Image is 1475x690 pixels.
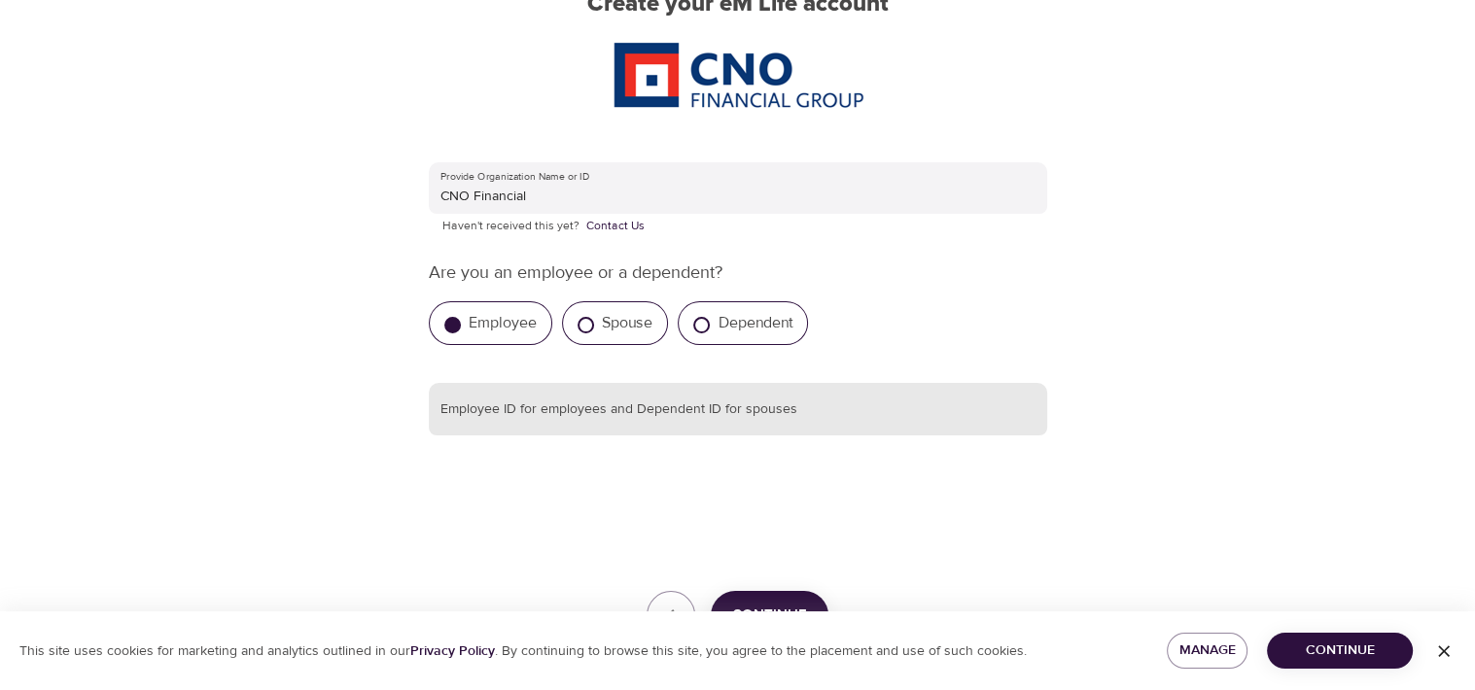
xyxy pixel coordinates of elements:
p: Haven't received this yet? [442,217,1034,236]
span: Continue [732,603,807,628]
p: Are you an employee or a dependent? [429,259,1047,286]
a: Contact Us [586,217,645,236]
label: Spouse [602,313,652,332]
span: Manage [1182,638,1232,663]
button: Manage [1167,633,1247,669]
button: Continue [1267,633,1413,669]
button: Continue [711,591,828,639]
label: Dependent [718,313,792,332]
span: Continue [1282,638,1397,663]
a: Privacy Policy [410,642,495,660]
label: Employee [469,313,537,332]
img: CNO%20logo.png [613,42,863,108]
